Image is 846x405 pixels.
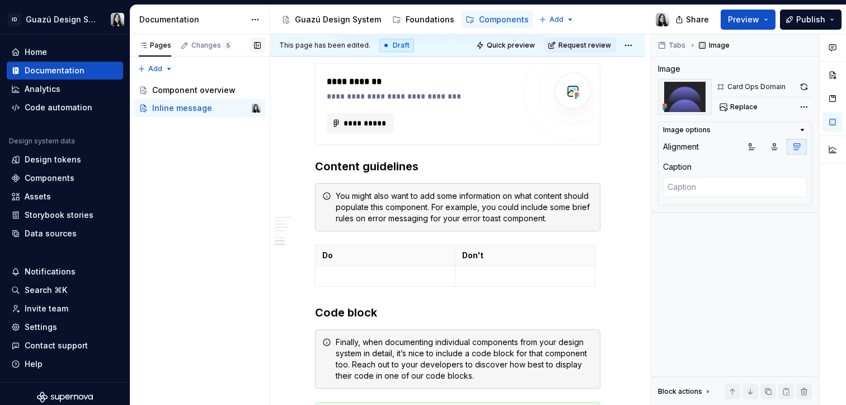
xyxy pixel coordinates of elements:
button: Tabs [655,38,690,53]
a: Components [7,169,123,187]
div: Card Ops Domain [727,82,786,91]
span: Add [549,15,563,24]
div: Component overview [152,85,236,96]
button: Add [134,61,176,77]
button: Search ⌘K [7,281,123,299]
div: Design system data [9,137,75,146]
a: Data sources [7,225,123,243]
a: Design tokens [7,151,123,169]
span: Tabs [669,41,685,50]
a: Code automation [7,99,123,117]
div: Alignment [663,141,699,152]
div: Changes [191,41,232,50]
div: ID [8,13,21,26]
span: Preview [728,14,759,25]
h3: Content guidelines [315,159,600,174]
a: Home [7,43,123,61]
svg: Supernova Logo [37,392,93,403]
button: Image options [663,125,807,134]
a: Documentation [7,62,123,80]
span: Quick preview [487,41,535,50]
div: Caption [663,161,692,173]
strong: Do [322,250,333,260]
h3: Code block [315,305,600,320]
div: Foundations [406,14,454,25]
div: Page tree [134,81,265,117]
div: Contact support [25,340,88,351]
div: Image options [663,125,711,134]
button: Quick preview [473,38,540,53]
div: Guazú Design System [26,14,97,25]
span: Publish [796,14,825,25]
div: Guazú Design System [295,14,381,25]
img: Maru Saad [252,104,261,113]
div: Storybook stories [25,210,93,221]
span: Replace [730,103,758,111]
a: Foundations [388,11,459,29]
div: Components [25,173,74,184]
div: Finally, when documenting individual components from your design system in detail, it’s nice to i... [336,337,593,381]
span: 5 [223,41,232,50]
div: Image [658,63,680,75]
button: Contact support [7,337,123,355]
button: Publish [780,10,842,30]
a: Settings [7,318,123,336]
div: Page tree [277,8,533,31]
button: Replace [716,99,763,115]
a: Components [461,11,533,29]
a: Guazú Design System [277,11,386,29]
a: Invite team [7,300,123,318]
div: Design tokens [25,154,81,165]
span: Add [148,64,162,73]
button: IDGuazú Design SystemMaru Saad [2,7,128,31]
img: b550ac80-33bf-459a-8dfd-0ef43a2c5828.png [658,79,712,115]
div: Settings [25,322,57,333]
img: Maru Saad [111,13,124,26]
button: Share [670,10,716,30]
div: Draft [379,39,414,52]
a: Storybook stories [7,206,123,224]
a: Inline messageMaru Saad [134,99,265,117]
button: Request review [544,38,616,53]
a: Component overview [134,81,265,99]
a: Analytics [7,80,123,98]
div: Assets [25,191,51,202]
div: Code automation [25,102,92,113]
div: Pages [139,41,171,50]
a: Assets [7,188,123,206]
span: Share [686,14,709,25]
div: Analytics [25,83,60,95]
div: Home [25,46,47,58]
div: Block actions [658,384,712,399]
div: Documentation [25,65,84,76]
button: Notifications [7,263,123,281]
div: Notifications [25,266,76,277]
div: Invite team [25,303,68,314]
div: Data sources [25,228,77,239]
div: You might also want to add some information on what content should populate this component. For e... [336,190,593,224]
div: Search ⌘K [25,285,67,296]
button: Preview [721,10,775,30]
div: Components [479,14,529,25]
button: Add [535,12,577,27]
div: Help [25,359,43,370]
div: Inline message [152,103,212,114]
span: This page has been edited. [279,41,370,50]
span: Request review [558,41,611,50]
div: Documentation [139,14,245,25]
strong: Don't [462,250,483,260]
button: Help [7,355,123,373]
img: Maru Saad [656,13,669,26]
